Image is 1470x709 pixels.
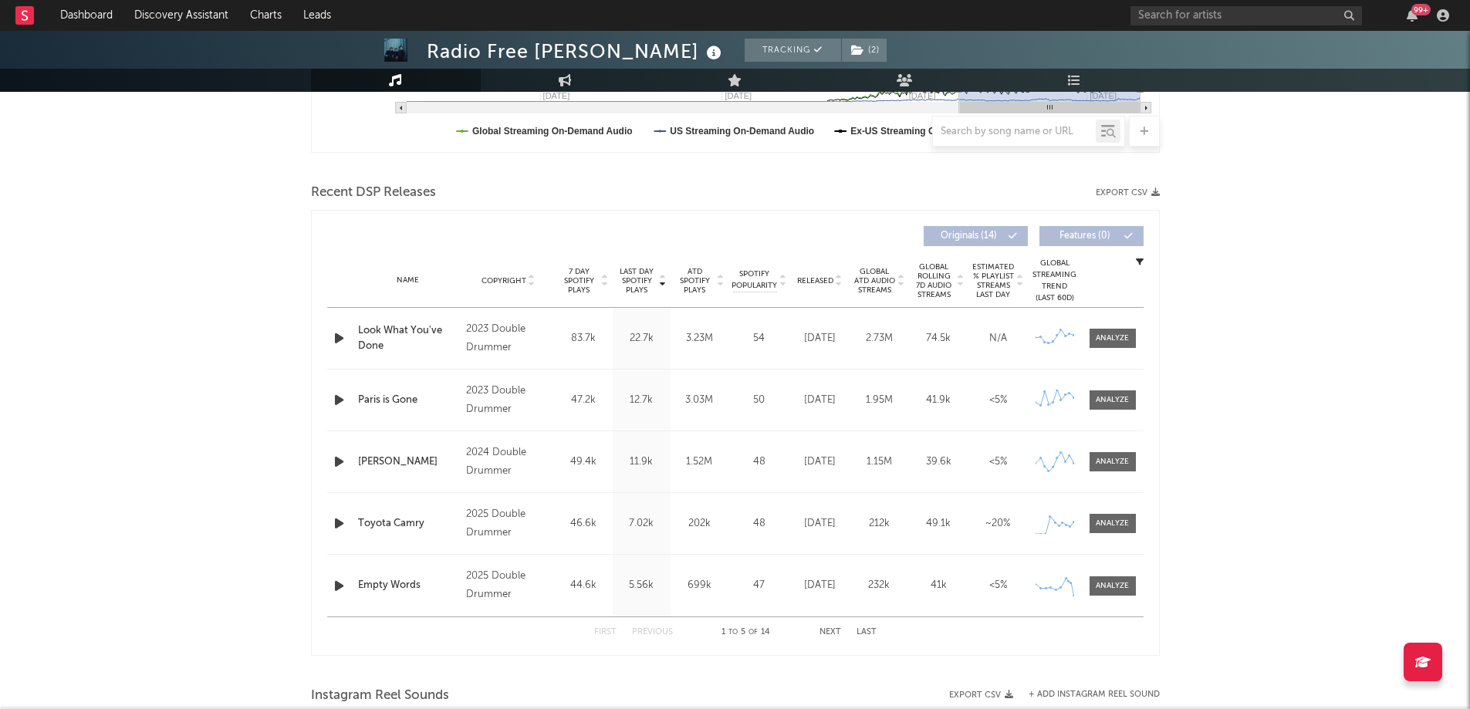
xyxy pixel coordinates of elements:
div: 47.2k [559,393,609,408]
div: 41.9k [913,393,965,408]
button: Last [857,628,877,636]
button: Next [819,628,841,636]
div: 212k [853,516,905,532]
span: of [749,629,758,636]
div: <5% [972,393,1024,408]
button: Originals(14) [924,226,1028,246]
div: 5.56k [617,578,667,593]
div: 232k [853,578,905,593]
span: 7 Day Spotify Plays [559,267,600,295]
div: Global Streaming Trend (Last 60D) [1032,258,1078,304]
div: 39.6k [913,454,965,470]
span: ATD Spotify Plays [674,267,715,295]
div: 48 [732,454,786,470]
div: 12.7k [617,393,667,408]
div: 22.7k [617,331,667,346]
div: [DATE] [794,578,846,593]
div: <5% [972,578,1024,593]
span: ( 2 ) [841,39,887,62]
a: Look What You've Done [358,323,459,353]
button: First [594,628,617,636]
div: 83.7k [559,331,609,346]
button: 99+ [1407,9,1418,22]
button: Tracking [745,39,841,62]
div: 48 [732,516,786,532]
span: Recent DSP Releases [311,184,436,202]
div: 2023 Double Drummer [466,320,550,357]
div: 46.6k [559,516,609,532]
div: 1.15M [853,454,905,470]
div: 3.23M [674,331,725,346]
div: [DATE] [794,516,846,532]
button: + Add Instagram Reel Sound [1029,690,1160,699]
div: 50 [732,393,786,408]
a: Paris is Gone [358,393,459,408]
div: 202k [674,516,725,532]
div: + Add Instagram Reel Sound [1013,690,1160,699]
input: Search by song name or URL [933,126,1096,138]
span: Spotify Popularity [732,268,777,292]
button: Export CSV [949,690,1013,700]
div: [DATE] [794,393,846,408]
span: Global Rolling 7D Audio Streams [913,262,955,299]
button: Export CSV [1096,188,1160,198]
div: 699k [674,578,725,593]
a: [PERSON_NAME] [358,454,459,470]
button: Previous [632,628,673,636]
div: 7.02k [617,516,667,532]
div: 2025 Double Drummer [466,567,550,604]
div: 41k [913,578,965,593]
div: 1.95M [853,393,905,408]
div: 11.9k [617,454,667,470]
div: 2024 Double Drummer [466,444,550,481]
a: Empty Words [358,578,459,593]
div: 99 + [1411,4,1431,15]
div: 49.1k [913,516,965,532]
div: 2023 Double Drummer [466,382,550,419]
div: <5% [972,454,1024,470]
button: (2) [842,39,887,62]
div: 2.73M [853,331,905,346]
a: Toyota Camry [358,516,459,532]
div: 54 [732,331,786,346]
div: ~ 20 % [972,516,1024,532]
div: N/A [972,331,1024,346]
div: 2025 Double Drummer [466,505,550,542]
span: Released [797,276,833,285]
span: Originals ( 14 ) [934,231,1005,241]
div: 47 [732,578,786,593]
div: Radio Free [PERSON_NAME] [427,39,725,64]
input: Search for artists [1130,6,1362,25]
div: 74.5k [913,331,965,346]
div: [DATE] [794,331,846,346]
div: [DATE] [794,454,846,470]
div: 49.4k [559,454,609,470]
span: to [728,629,738,636]
span: Instagram Reel Sounds [311,687,449,705]
button: Features(0) [1039,226,1144,246]
span: Global ATD Audio Streams [853,267,896,295]
span: Features ( 0 ) [1049,231,1120,241]
span: Estimated % Playlist Streams Last Day [972,262,1015,299]
div: Name [358,275,459,286]
span: Copyright [482,276,526,285]
div: 1.52M [674,454,725,470]
div: 3.03M [674,393,725,408]
span: Last Day Spotify Plays [617,267,657,295]
div: 1 5 14 [704,623,789,642]
div: 44.6k [559,578,609,593]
